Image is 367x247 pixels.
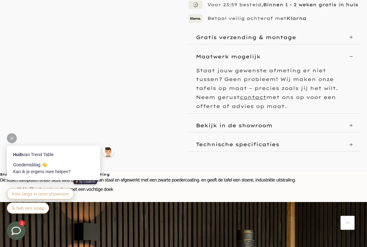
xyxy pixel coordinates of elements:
a: contact [240,94,266,101]
iframe: bot-iframe [1,116,122,222]
strong: Klarna [286,16,306,21]
strong: Binnen 1 - 2 weken gratis in huis [263,2,358,8]
p: Gratis verzending & montage [196,34,296,41]
a: Terug naar boven [341,216,355,230]
iframe: toggle-frame [1,215,32,246]
p: Maatwerk mogelijk [196,54,261,60]
p: Staat jouw gewenste afmeting er niet tussen? Geen probleem! Wij maken onze tafels op maat – preci... [196,68,338,110]
p: Voor 23:59 besteld, [207,2,358,8]
p: Technische specificaties [196,141,279,148]
p: Betaal veilig achteraf met [207,16,306,21]
p: Bekijk in de showroom [196,123,272,129]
